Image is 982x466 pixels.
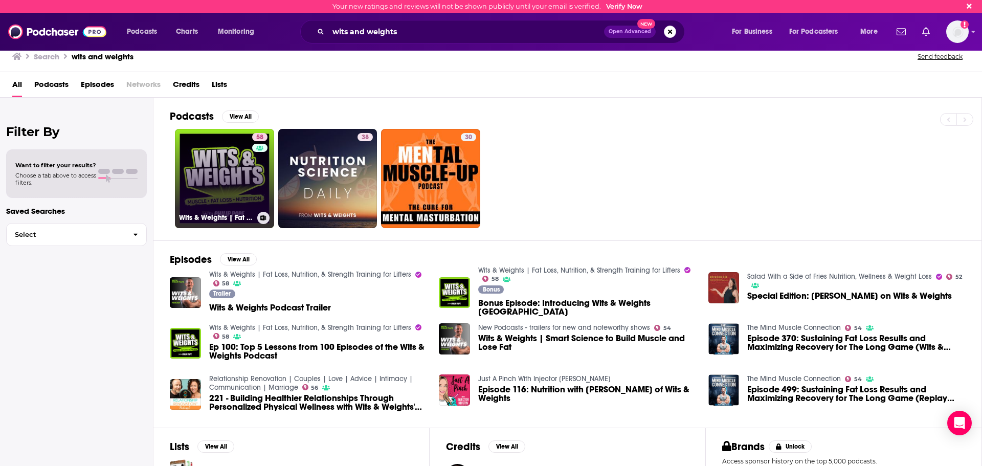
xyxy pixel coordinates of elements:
span: Episode 499: Sustaining Fat Loss Results and Maximizing Recovery for The Long Game (Replay From T... [747,385,965,403]
span: 58 [222,281,229,286]
a: Wits & Weights | Smart Science to Build Muscle and Lose Fat [439,323,470,354]
span: Bonus [483,286,500,293]
a: CreditsView All [446,440,525,453]
a: 58 [213,280,230,286]
a: Salad With a Side of Fries Nutrition, Wellness & Weight Loss [747,272,932,281]
a: Wits & Weights Podcast Trailer [209,303,331,312]
span: 56 [311,386,318,390]
a: All [12,76,22,97]
a: 58 [213,333,230,339]
a: 54 [845,325,862,331]
a: ListsView All [170,440,234,453]
h2: Lists [170,440,189,453]
a: Episode 370: Sustaining Fat Loss Results and Maximizing Recovery for The Long Game (Wits & Weight... [747,334,965,351]
a: 221 - Building Healthier Relationships Through Personalized Physical Wellness with Wits & Weights... [209,394,427,411]
h2: Episodes [170,253,212,266]
a: Wits & Weights | Fat Loss, Nutrition, & Strength Training for Lifters [209,323,411,332]
img: User Profile [946,20,969,43]
a: Verify Now [606,3,642,10]
a: Charts [169,24,204,40]
div: Search podcasts, credits, & more... [310,20,695,43]
span: Trailer [213,291,231,297]
a: The Mind Muscle Connection [747,323,841,332]
img: Bonus Episode: Introducing Wits & Weights Physique University [439,277,470,308]
a: Credits [173,76,199,97]
button: Open AdvancedNew [604,26,656,38]
img: Wits & Weights Podcast Trailer [170,277,201,308]
a: Special Edition: Jenn on Wits & Weights [747,292,952,300]
svg: Email not verified [961,20,969,29]
span: Special Edition: [PERSON_NAME] on Wits & Weights [747,292,952,300]
a: 54 [845,376,862,382]
a: Just A Pinch With Injector Kristin [478,374,611,383]
button: Send feedback [914,52,966,61]
button: Show profile menu [946,20,969,43]
button: open menu [853,24,890,40]
a: PodcastsView All [170,110,259,123]
span: Wits & Weights | Smart Science to Build Muscle and Lose Fat [478,334,696,351]
a: 30 [461,133,476,141]
a: 30 [381,129,480,228]
input: Search podcasts, credits, & more... [328,24,604,40]
a: Episode 116: Nutrition with Philip Pape of Wits & Weights [478,385,696,403]
a: Podchaser - Follow, Share and Rate Podcasts [8,22,106,41]
h2: Filter By [6,124,147,139]
span: Charts [176,25,198,39]
p: Access sponsor history on the top 5,000 podcasts. [722,457,965,465]
a: Special Edition: Jenn on Wits & Weights [708,272,740,303]
button: View All [197,440,234,453]
h3: Wits & Weights | Fat Loss, Nutrition, & Strength Training for Lifters [179,213,253,222]
span: New [637,19,656,29]
span: Lists [212,76,227,97]
span: 58 [492,277,499,281]
img: Episode 370: Sustaining Fat Loss Results and Maximizing Recovery for The Long Game (Wits & Weight... [708,323,740,354]
span: 30 [465,132,472,143]
span: 58 [256,132,263,143]
span: 54 [854,377,862,382]
a: 58Wits & Weights | Fat Loss, Nutrition, & Strength Training for Lifters [175,129,274,228]
button: open menu [725,24,785,40]
button: View All [220,253,257,265]
img: Episode 116: Nutrition with Philip Pape of Wits & Weights [439,374,470,406]
a: Ep 100: Top 5 Lessons from 100 Episodes of the Wits & Weights Podcast [170,328,201,359]
a: 38 [358,133,373,141]
span: Monitoring [218,25,254,39]
button: open menu [783,24,853,40]
button: View All [222,110,259,123]
span: Episodes [81,76,114,97]
span: For Podcasters [789,25,838,39]
a: Wits & Weights | Fat Loss, Nutrition, & Strength Training for Lifters [478,266,680,275]
a: Relationship Renovation | Couples | Love | Advice | Intimacy | Communication | Marriage [209,374,413,392]
a: 56 [302,384,319,390]
h3: Search [34,52,59,61]
span: Select [7,231,125,238]
span: Episode 116: Nutrition with [PERSON_NAME] of Wits & Weights [478,385,696,403]
span: Open Advanced [609,29,651,34]
span: 54 [663,326,671,330]
button: open menu [120,24,170,40]
h2: Podcasts [170,110,214,123]
img: Episode 499: Sustaining Fat Loss Results and Maximizing Recovery for The Long Game (Replay From T... [708,374,740,406]
a: Podcasts [34,76,69,97]
div: Your new ratings and reviews will not be shown publicly until your email is verified. [332,3,642,10]
span: Want to filter your results? [15,162,96,169]
a: The Mind Muscle Connection [747,374,841,383]
a: 38 [278,129,377,228]
button: View All [488,440,525,453]
img: 221 - Building Healthier Relationships Through Personalized Physical Wellness with Wits & Weights... [170,379,201,410]
h2: Brands [722,440,765,453]
a: Ep 100: Top 5 Lessons from 100 Episodes of the Wits & Weights Podcast [209,343,427,360]
a: Wits & Weights | Fat Loss, Nutrition, & Strength Training for Lifters [209,270,411,279]
span: Networks [126,76,161,97]
a: Bonus Episode: Introducing Wits & Weights Physique University [478,299,696,316]
span: For Business [732,25,772,39]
